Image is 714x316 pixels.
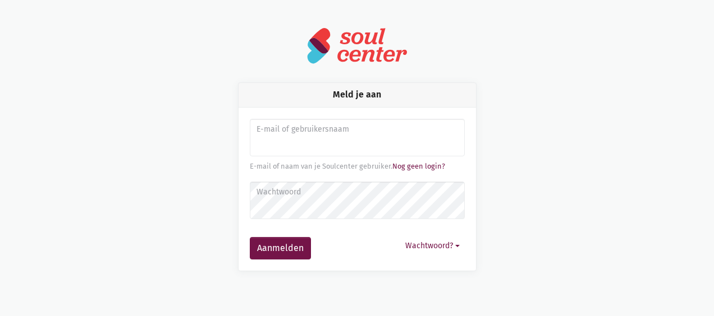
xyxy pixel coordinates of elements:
form: Aanmelden [250,119,465,259]
div: Meld je aan [239,83,476,107]
label: Wachtwoord [257,186,457,198]
button: Wachtwoord? [400,237,465,254]
img: logo-soulcenter-full.svg [306,27,408,64]
label: E-mail of gebruikersnaam [257,123,457,136]
button: Aanmelden [250,237,311,259]
div: E-mail of naam van je Soulcenter gebruiker. [250,161,465,172]
a: Nog geen login? [392,162,445,170]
